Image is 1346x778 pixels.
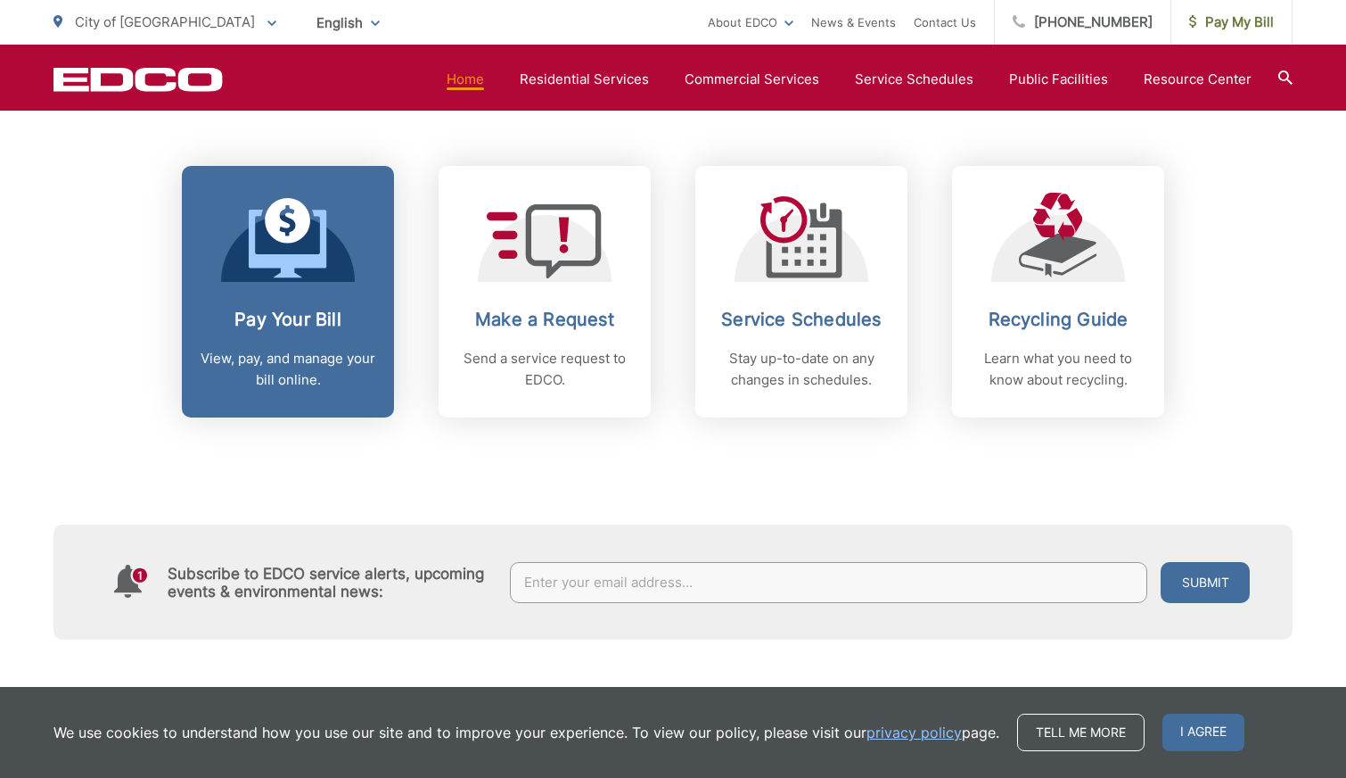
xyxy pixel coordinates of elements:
[866,722,962,743] a: privacy policy
[456,348,633,391] p: Send a service request to EDCO.
[75,13,255,30] span: City of [GEOGRAPHIC_DATA]
[439,166,651,418] a: Make a Request Send a service request to EDCO.
[1144,69,1252,90] a: Resource Center
[182,166,394,418] a: Pay Your Bill View, pay, and manage your bill online.
[168,565,492,600] h4: Subscribe to EDCO service alerts, upcoming events & environmental news:
[200,309,376,330] h2: Pay Your Bill
[970,309,1146,330] h2: Recycling Guide
[952,166,1164,418] a: Recycling Guide Learn what you need to know about recycling.
[1161,562,1250,603] button: Submit
[713,348,890,391] p: Stay up-to-date on any changes in schedules.
[914,12,976,33] a: Contact Us
[447,69,484,90] a: Home
[1009,69,1108,90] a: Public Facilities
[53,722,999,743] p: We use cookies to understand how you use our site and to improve your experience. To view our pol...
[53,67,223,92] a: EDCD logo. Return to the homepage.
[708,12,793,33] a: About EDCO
[303,7,393,38] span: English
[456,309,633,330] h2: Make a Request
[1189,12,1274,33] span: Pay My Bill
[855,69,973,90] a: Service Schedules
[1017,714,1145,751] a: Tell me more
[970,348,1146,391] p: Learn what you need to know about recycling.
[695,166,907,418] a: Service Schedules Stay up-to-date on any changes in schedules.
[811,12,896,33] a: News & Events
[713,309,890,330] h2: Service Schedules
[200,348,376,391] p: View, pay, and manage your bill online.
[685,69,819,90] a: Commercial Services
[520,69,649,90] a: Residential Services
[1162,714,1244,751] span: I agree
[510,562,1148,603] input: Enter your email address...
